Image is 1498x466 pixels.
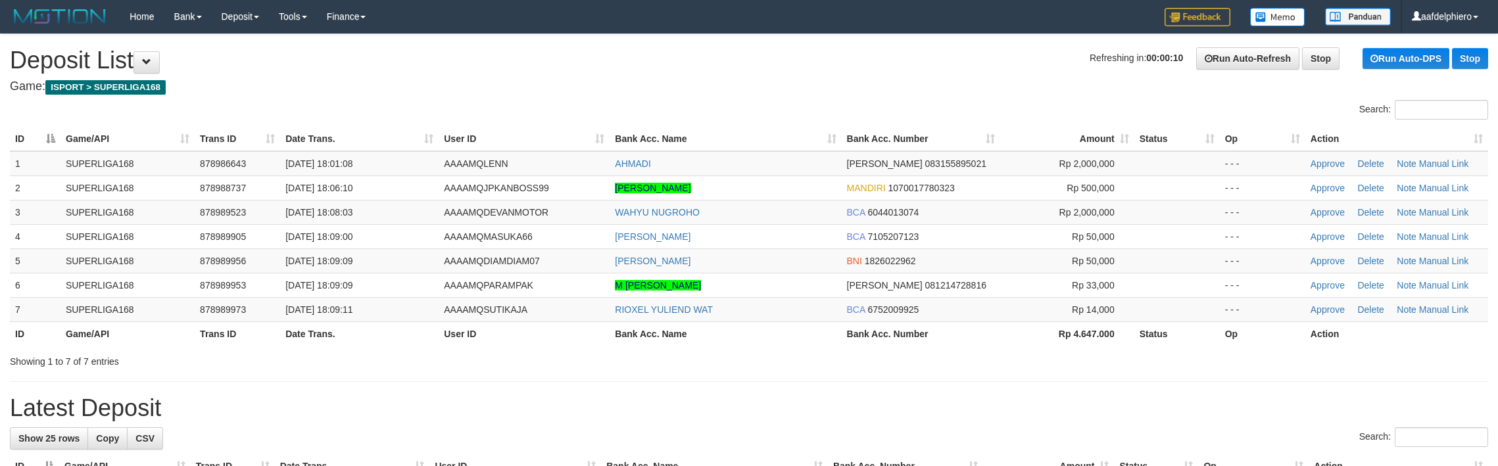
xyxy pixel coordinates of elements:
span: 878989956 [200,256,246,266]
a: AHMADI [615,158,650,169]
td: - - - [1220,151,1305,176]
span: AAAAMQSUTIKAJA [444,304,527,315]
td: 7 [10,297,60,321]
img: Feedback.jpg [1165,8,1230,26]
span: MANDIRI [847,183,886,193]
td: - - - [1220,297,1305,321]
th: Status: activate to sort column ascending [1134,127,1220,151]
span: Show 25 rows [18,433,80,444]
a: [PERSON_NAME] [615,256,690,266]
span: Refreshing in: [1090,53,1183,63]
span: BCA [847,207,865,218]
span: Copy [96,433,119,444]
span: Rp 500,000 [1067,183,1114,193]
span: AAAAMQJPKANBOSS99 [444,183,549,193]
a: Note [1397,158,1416,169]
a: Note [1397,256,1416,266]
th: Trans ID [195,321,280,346]
th: Bank Acc. Number [842,321,1000,346]
img: MOTION_logo.png [10,7,110,26]
td: SUPERLIGA168 [60,175,195,200]
span: BCA [847,231,865,242]
span: Rp 2,000,000 [1059,207,1115,218]
span: Copy 6752009925 to clipboard [867,304,919,315]
strong: 00:00:10 [1146,53,1183,63]
a: WAHYU NUGROHO [615,207,700,218]
img: panduan.png [1325,8,1391,26]
th: ID [10,321,60,346]
span: Rp 33,000 [1072,280,1115,291]
td: SUPERLIGA168 [60,200,195,224]
span: AAAAMQMASUKA66 [444,231,533,242]
th: Date Trans.: activate to sort column ascending [280,127,439,151]
td: SUPERLIGA168 [60,273,195,297]
td: 3 [10,200,60,224]
span: BNI [847,256,862,266]
a: Approve [1311,183,1345,193]
th: Bank Acc. Name [610,321,841,346]
td: SUPERLIGA168 [60,151,195,176]
span: BCA [847,304,865,315]
h1: Deposit List [10,47,1488,74]
label: Search: [1359,100,1488,120]
span: Copy 6044013074 to clipboard [867,207,919,218]
th: Amount: activate to sort column ascending [1000,127,1134,151]
a: Run Auto-DPS [1363,48,1449,69]
span: Copy 1826022962 to clipboard [865,256,916,266]
th: Rp 4.647.000 [1000,321,1134,346]
a: Approve [1311,256,1345,266]
a: Show 25 rows [10,427,88,450]
td: - - - [1220,200,1305,224]
th: Game/API [60,321,195,346]
th: Bank Acc. Number: activate to sort column ascending [842,127,1000,151]
span: 878989973 [200,304,246,315]
a: Delete [1357,231,1384,242]
a: Delete [1357,183,1384,193]
span: 878989905 [200,231,246,242]
span: [PERSON_NAME] [847,158,923,169]
th: Op [1220,321,1305,346]
h4: Game: [10,80,1488,93]
th: Op: activate to sort column ascending [1220,127,1305,151]
a: RIOXEL YULIEND WAT [615,304,713,315]
a: Manual Link [1419,256,1469,266]
th: ID: activate to sort column descending [10,127,60,151]
a: Note [1397,207,1416,218]
span: ISPORT > SUPERLIGA168 [45,80,166,95]
a: CSV [127,427,163,450]
td: 1 [10,151,60,176]
a: Stop [1302,47,1340,70]
span: Copy 081214728816 to clipboard [925,280,986,291]
th: Status [1134,321,1220,346]
a: Stop [1452,48,1488,69]
span: [PERSON_NAME] [847,280,923,291]
span: Copy 083155895021 to clipboard [925,158,986,169]
a: Manual Link [1419,158,1469,169]
a: Delete [1357,158,1384,169]
th: Date Trans. [280,321,439,346]
td: - - - [1220,175,1305,200]
td: - - - [1220,248,1305,273]
a: Delete [1357,280,1384,291]
span: Rp 14,000 [1072,304,1115,315]
td: - - - [1220,224,1305,248]
span: Rp 50,000 [1072,231,1115,242]
a: Approve [1311,280,1345,291]
td: 4 [10,224,60,248]
span: [DATE] 18:09:09 [285,256,352,266]
a: Note [1397,304,1416,315]
a: Delete [1357,207,1384,218]
a: Note [1397,231,1416,242]
span: Copy 7105207123 to clipboard [867,231,919,242]
div: Showing 1 to 7 of 7 entries [10,350,614,368]
span: [DATE] 18:06:10 [285,183,352,193]
span: [DATE] 18:01:08 [285,158,352,169]
input: Search: [1395,427,1488,447]
span: Rp 50,000 [1072,256,1115,266]
span: AAAAMQDIAMDIAM07 [444,256,539,266]
label: Search: [1359,427,1488,447]
td: SUPERLIGA168 [60,297,195,321]
a: Approve [1311,304,1345,315]
a: Approve [1311,231,1345,242]
a: [PERSON_NAME] [615,183,690,193]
